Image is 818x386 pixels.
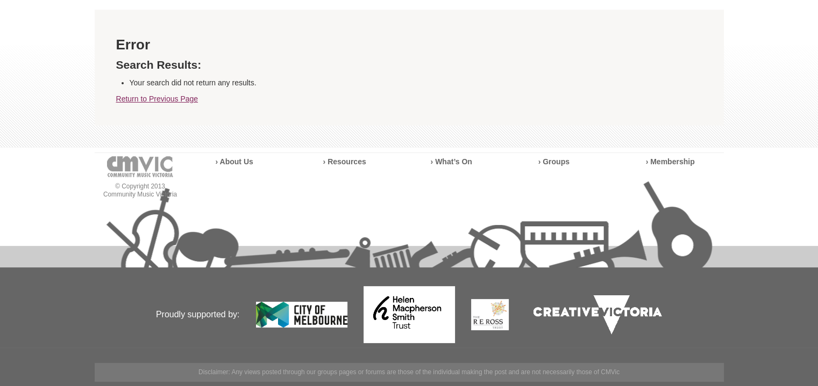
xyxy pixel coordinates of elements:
img: The Re Ross Trust [471,299,509,330]
h2: Error [116,37,702,53]
img: Helen Macpherson Smith Trust [364,286,455,343]
li: Your search did not return any results. [130,77,716,88]
p: Proudly supported by: [95,269,240,360]
a: › Resources [323,157,366,166]
a: › What’s On [431,157,472,166]
a: › Membership [646,157,695,166]
p: © Copyright 2013 Community Music Victoria [95,183,186,199]
h3: Search Results: [116,58,702,72]
img: Creative Victoria Logo [525,287,670,343]
p: Disclaimer: ​Any views posted through our groups pages or forums are those of the individual maki... [95,363,724,382]
img: cmvic-logo-footer.png [107,156,173,177]
a: Return to Previous Page [116,94,198,103]
a: › Groups [538,157,570,166]
img: City of Melbourne [256,302,347,327]
a: › About Us [216,157,253,166]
